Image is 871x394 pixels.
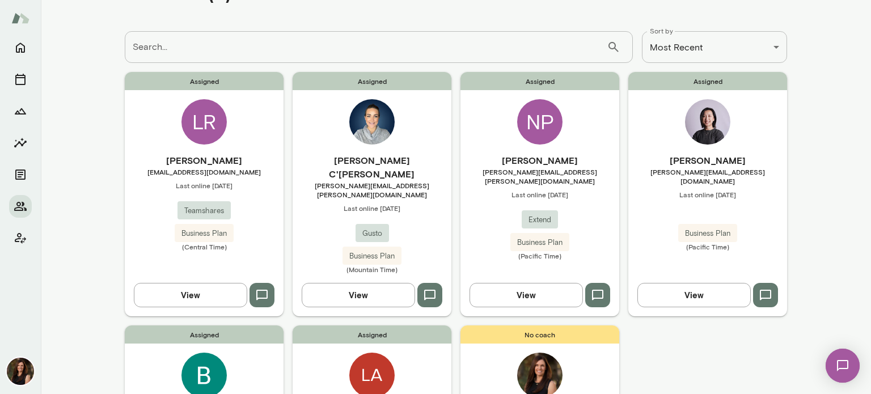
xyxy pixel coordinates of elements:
span: Assigned [293,325,451,344]
button: View [470,283,583,307]
span: Business Plan [678,228,737,239]
button: Documents [9,163,32,186]
span: (Mountain Time) [293,265,451,274]
span: Assigned [125,325,284,344]
span: [PERSON_NAME][EMAIL_ADDRESS][PERSON_NAME][DOMAIN_NAME] [293,181,451,199]
h6: [PERSON_NAME] [628,154,787,167]
span: (Pacific Time) [628,242,787,251]
span: Assigned [293,72,451,90]
button: Client app [9,227,32,249]
label: Sort by [650,26,673,36]
span: [PERSON_NAME][EMAIL_ADDRESS][PERSON_NAME][DOMAIN_NAME] [460,167,619,185]
span: Business Plan [175,228,234,239]
span: [EMAIL_ADDRESS][DOMAIN_NAME] [125,167,284,176]
img: Carrie Atkin [7,358,34,385]
button: View [134,283,247,307]
span: Last online [DATE] [125,181,284,190]
span: (Pacific Time) [460,251,619,260]
button: Home [9,36,32,59]
div: LR [181,99,227,145]
span: Teamshares [177,205,231,217]
img: Mento [11,7,29,29]
span: Business Plan [343,251,401,262]
span: Last online [DATE] [628,190,787,199]
span: Assigned [125,72,284,90]
button: Insights [9,132,32,154]
button: View [637,283,751,307]
div: Most Recent [642,31,787,63]
h6: [PERSON_NAME] [460,154,619,167]
button: View [302,283,415,307]
span: No coach [460,325,619,344]
span: Last online [DATE] [460,190,619,199]
span: Extend [522,214,558,226]
span: Gusto [356,228,389,239]
button: Growth Plan [9,100,32,122]
div: NP [517,99,563,145]
img: Tiffany C'deBaca [349,99,395,145]
h6: [PERSON_NAME] C'[PERSON_NAME] [293,154,451,181]
span: Assigned [460,72,619,90]
span: [PERSON_NAME][EMAIL_ADDRESS][DOMAIN_NAME] [628,167,787,185]
button: Members [9,195,32,218]
h6: [PERSON_NAME] [125,154,284,167]
span: Business Plan [510,237,569,248]
button: Sessions [9,68,32,91]
span: (Central Time) [125,242,284,251]
span: Assigned [628,72,787,90]
span: Last online [DATE] [293,204,451,213]
img: Kari Yu [685,99,730,145]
